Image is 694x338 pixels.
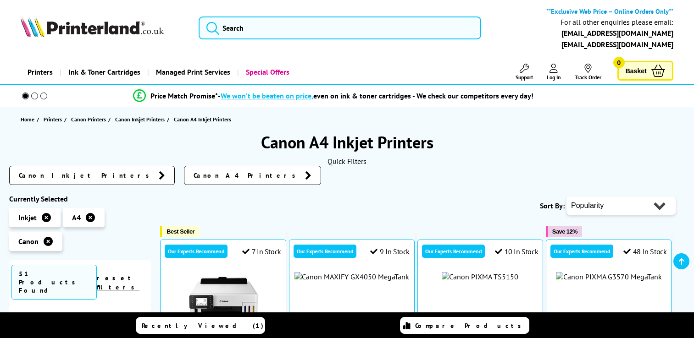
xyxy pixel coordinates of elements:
[547,64,561,81] a: Log In
[546,226,582,237] button: Save 12%
[199,16,481,39] input: Search
[165,245,228,258] div: Our Experts Recommend
[561,28,673,38] a: [EMAIL_ADDRESS][DOMAIN_NAME]
[21,17,164,37] img: Printerland Logo
[442,272,518,281] img: Canon PIXMA TS5150
[550,245,613,258] div: Our Experts Recommend
[9,166,175,185] a: Canon Inkjet Printers
[540,201,565,210] span: Sort By:
[115,114,165,124] span: Canon Inkjet Printers
[60,60,147,84] a: Ink & Toner Cartridges
[44,114,62,124] span: Printers
[11,265,97,300] span: 51 Products Found
[68,60,140,84] span: Ink & Toner Cartridges
[115,114,167,124] a: Canon Inkjet Printers
[142,322,264,330] span: Recently Viewed (1)
[546,7,673,16] b: **Exclusive Web Price – Online Orders Only**
[415,322,526,330] span: Compare Products
[21,114,37,124] a: Home
[194,171,300,180] span: Canon A4 Printers
[9,194,151,203] div: Currently Selected
[18,213,37,222] span: Inkjet
[71,114,108,124] a: Canon Printers
[242,247,281,256] div: 7 In Stock
[626,65,647,77] span: Basket
[294,245,356,258] div: Our Experts Recommend
[547,74,561,81] span: Log In
[97,274,139,291] a: reset filters
[495,247,538,256] div: 10 In Stock
[136,317,265,334] a: Recently Viewed (1)
[5,88,662,104] li: modal_Promise
[147,60,237,84] a: Managed Print Services
[556,272,662,281] img: Canon PIXMA G3570 MegaTank
[9,131,685,153] h1: Canon A4 Inkjet Printers
[294,272,409,281] img: Canon MAXIFY GX4050 MegaTank
[184,166,321,185] a: Canon A4 Printers
[72,213,81,222] span: A4
[174,116,231,123] span: Canon A4 Inkjet Printers
[617,61,673,81] a: Basket 0
[150,91,218,100] span: Price Match Promise*
[221,91,313,100] span: We won’t be beaten on price,
[370,247,410,256] div: 9 In Stock
[516,64,533,81] a: Support
[561,40,673,49] a: [EMAIL_ADDRESS][DOMAIN_NAME]
[44,114,64,124] a: Printers
[218,91,533,100] div: - even on ink & toner cartridges - We check our competitors every day!
[19,171,154,180] span: Canon Inkjet Printers
[400,317,529,334] a: Compare Products
[623,247,666,256] div: 48 In Stock
[71,114,106,124] span: Canon Printers
[613,57,625,68] span: 0
[9,157,685,166] div: Quick Filters
[561,18,673,27] div: For all other enquiries please email:
[237,60,296,84] a: Special Offers
[422,245,485,258] div: Our Experts Recommend
[167,228,194,235] span: Best Seller
[552,228,577,235] span: Save 12%
[575,64,601,81] a: Track Order
[160,226,199,237] button: Best Seller
[516,74,533,81] span: Support
[21,17,187,39] a: Printerland Logo
[18,237,39,246] span: Canon
[21,60,60,84] a: Printers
